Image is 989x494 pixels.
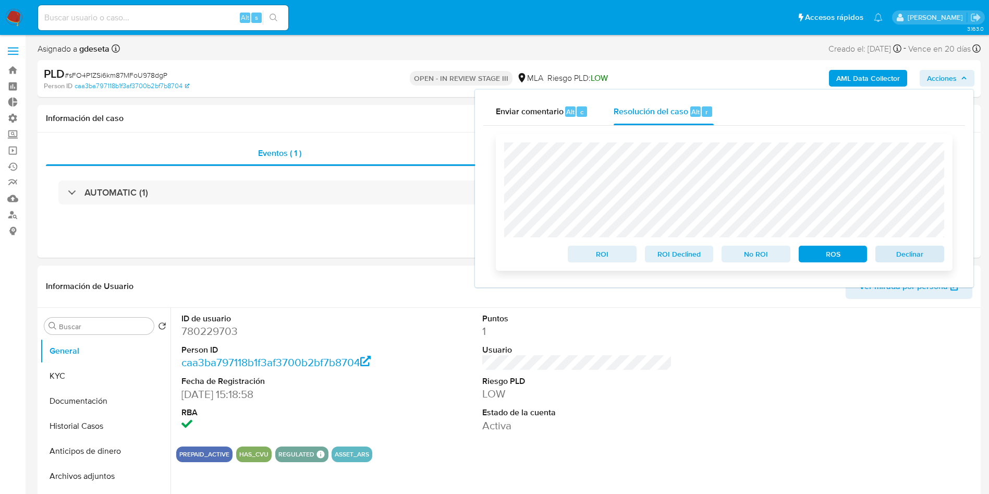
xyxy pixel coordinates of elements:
span: Accesos rápidos [805,12,863,23]
button: Acciones [920,70,974,87]
span: c [580,107,583,117]
button: Historial Casos [40,414,170,439]
button: AML Data Collector [829,70,907,87]
dt: Fecha de Registración [181,376,372,387]
dd: 780229703 [181,324,372,339]
dt: Person ID [181,344,372,356]
span: Alt [691,107,700,117]
button: search-icon [263,10,284,25]
input: Buscar usuario o caso... [38,11,288,25]
span: - [903,42,906,56]
dd: LOW [482,387,673,401]
button: General [40,339,170,364]
span: ROI [575,247,629,261]
span: Acciones [927,70,957,87]
button: No ROI [722,246,790,262]
span: Vence en 20 días [908,43,971,55]
h1: Información de Usuario [46,281,133,292]
button: Anticipos de dinero [40,439,170,464]
button: KYC [40,364,170,389]
span: Alt [241,13,249,22]
span: Eventos ( 1 ) [258,147,301,159]
span: LOW [591,72,608,84]
dt: Estado de la cuenta [482,407,673,418]
button: ROI [568,246,637,262]
dt: ID de usuario [181,313,372,324]
span: r [705,107,708,117]
div: MLA [517,73,543,84]
h1: Información del caso [46,113,972,124]
button: ROS [799,246,868,262]
b: AML Data Collector [836,70,900,87]
dd: [DATE] 15:18:58 [181,387,372,402]
span: ROI Declined [652,247,706,261]
button: Volver al orden por defecto [158,322,166,333]
dt: RBA [181,407,372,418]
b: gdeseta [77,43,109,55]
button: Declinar [875,246,944,262]
span: Riesgo PLD: [547,73,608,84]
span: No ROI [729,247,783,261]
button: ROI Declined [645,246,714,262]
div: AUTOMATIC (1) [58,180,960,204]
p: OPEN - IN REVIEW STAGE III [410,71,512,86]
span: ROS [806,247,860,261]
div: Creado el: [DATE] [828,42,901,56]
a: Salir [970,12,981,23]
span: Alt [566,107,575,117]
b: PLD [44,65,65,82]
span: s [255,13,258,22]
a: caa3ba797118b1f3af3700b2bf7b8704 [75,81,189,91]
span: Resolución del caso [614,105,688,117]
dt: Puntos [482,313,673,324]
span: Asignado a [38,43,109,55]
a: Notificaciones [874,13,883,22]
dt: Riesgo PLD [482,376,673,387]
dd: 1 [482,324,673,339]
input: Buscar [59,322,150,331]
b: Person ID [44,81,72,91]
h3: AUTOMATIC (1) [84,187,148,198]
dt: Usuario [482,344,673,356]
button: Documentación [40,389,170,414]
dd: Activa [482,418,673,433]
button: Buscar [48,322,57,330]
span: # sFO4P1ZSi6km87MFoU978dgP [65,70,167,80]
button: Archivos adjuntos [40,464,170,489]
span: Enviar comentario [496,105,564,117]
p: gustavo.deseta@mercadolibre.com [908,13,967,22]
span: Declinar [883,247,937,261]
a: caa3ba797118b1f3af3700b2bf7b8704 [181,355,371,370]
